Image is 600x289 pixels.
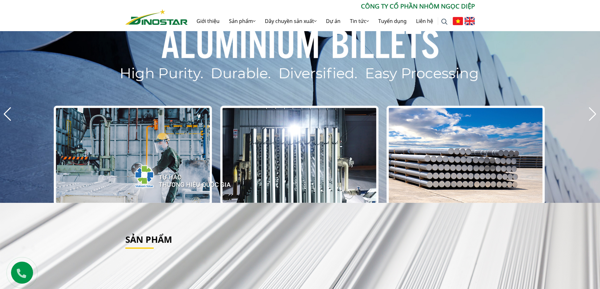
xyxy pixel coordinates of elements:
[3,107,12,121] div: Previous slide
[192,11,224,31] a: Giới thiệu
[224,11,260,31] a: Sản phẩm
[125,233,172,245] a: Sản phẩm
[374,11,411,31] a: Tuyển dụng
[441,19,448,25] img: search
[453,17,463,25] img: Tiếng Việt
[321,11,345,31] a: Dự án
[260,11,321,31] a: Dây chuyền sản xuất
[411,11,438,31] a: Liên hệ
[588,107,597,121] div: Next slide
[125,9,188,25] img: Nhôm Dinostar
[345,11,374,31] a: Tin tức
[116,154,232,197] img: thqg
[125,8,188,25] a: Nhôm Dinostar
[465,17,475,25] img: English
[188,2,475,11] p: CÔNG TY CỔ PHẦN NHÔM NGỌC DIỆP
